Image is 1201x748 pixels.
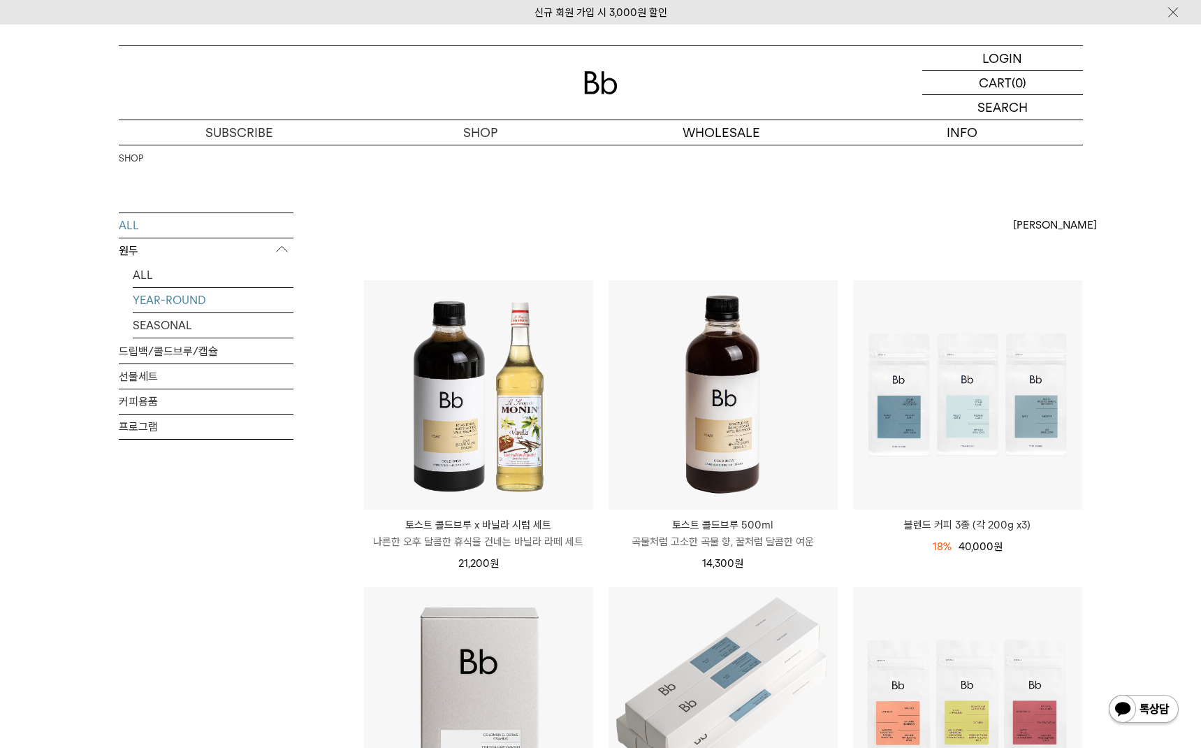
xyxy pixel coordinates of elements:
img: 카카오톡 채널 1:1 채팅 버튼 [1107,693,1180,727]
a: 프로그램 [119,415,293,439]
a: 신규 회원 가입 시 3,000원 할인 [534,6,667,19]
p: 나른한 오후 달콤한 휴식을 건네는 바닐라 라떼 세트 [364,533,593,550]
span: 40,000 [959,540,1003,553]
a: SHOP [119,152,143,166]
p: LOGIN [982,46,1022,70]
span: [PERSON_NAME] [1013,217,1097,233]
div: 18% [933,538,952,555]
a: 선물세트 [119,364,293,389]
a: YEAR-ROUND [133,288,293,312]
a: 토스트 콜드브루 500ml 곡물처럼 고소한 곡물 향, 꿀처럼 달콤한 여운 [609,517,838,550]
span: 21,200 [458,557,499,570]
img: 블렌드 커피 3종 (각 200g x3) [853,280,1082,510]
a: CART (0) [922,71,1083,95]
a: SUBSCRIBE [119,120,360,145]
a: 토스트 콜드브루 x 바닐라 시럽 세트 나른한 오후 달콤한 휴식을 건네는 바닐라 라떼 세트 [364,517,593,550]
p: 곡물처럼 고소한 곡물 향, 꿀처럼 달콤한 여운 [609,533,838,550]
p: 원두 [119,238,293,264]
a: LOGIN [922,46,1083,71]
a: SEASONAL [133,313,293,338]
a: ALL [119,213,293,238]
a: 블렌드 커피 3종 (각 200g x3) [853,517,1082,533]
img: 로고 [584,71,618,94]
p: CART [979,71,1012,94]
a: 커피용품 [119,389,293,414]
p: 토스트 콜드브루 500ml [609,517,838,533]
p: SEARCH [977,95,1028,120]
a: 드립백/콜드브루/캡슐 [119,339,293,364]
p: 토스트 콜드브루 x 바닐라 시럽 세트 [364,517,593,533]
span: 원 [734,557,743,570]
a: SHOP [360,120,601,145]
img: 토스트 콜드브루 500ml [609,280,838,510]
span: 원 [993,540,1003,553]
p: WHOLESALE [601,120,842,145]
span: 원 [490,557,499,570]
span: 14,300 [702,557,743,570]
img: 토스트 콜드브루 x 바닐라 시럽 세트 [364,280,593,510]
p: (0) [1012,71,1026,94]
a: ALL [133,263,293,287]
p: INFO [842,120,1083,145]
